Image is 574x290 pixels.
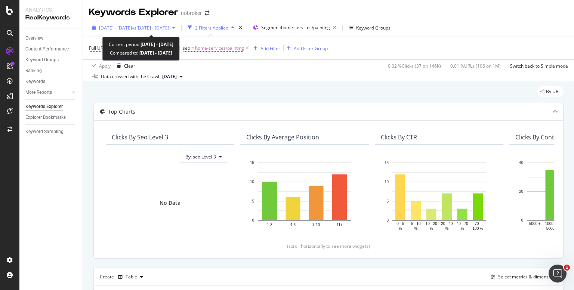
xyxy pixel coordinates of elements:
[252,199,254,203] text: 5
[25,128,77,136] a: Keyword Sampling
[25,45,77,53] a: Content Performance
[250,22,339,34] button: Segment:home-services/painting
[237,24,244,31] div: times
[441,222,453,226] text: 20 - 40
[284,44,328,53] button: Add Filter Group
[346,22,394,34] button: Keyword Groups
[108,108,135,115] div: Top Charts
[475,222,481,226] text: 70 -
[112,133,168,141] div: Clicks By seo Level 3
[261,24,330,31] span: Segment: home-services/painting
[162,73,177,80] span: 2025 Aug. 4th
[126,275,137,279] div: Table
[25,56,77,64] a: Keyword Groups
[25,67,77,75] a: Ranking
[356,25,391,31] div: Keyword Groups
[246,159,363,231] svg: A chart.
[312,223,320,227] text: 7-10
[183,45,190,51] span: seo
[25,78,77,86] a: Keywords
[246,133,319,141] div: Clicks By Average Position
[411,222,421,226] text: 5 - 10
[25,6,77,13] div: Analytics
[109,40,173,49] div: Current period:
[519,189,524,194] text: 20
[388,63,441,69] div: 0.02 % Clicks ( 37 on 146K )
[510,63,568,69] div: Switch back to Simple mode
[115,271,146,283] button: Table
[89,45,105,51] span: Full URL
[25,78,45,86] div: Keywords
[99,63,111,69] div: Apply
[25,114,77,121] a: Explorer Bookmarks
[385,180,389,184] text: 10
[99,25,132,31] span: [DATE] - [DATE]
[25,56,59,64] div: Keyword Groups
[205,10,209,16] div: arrow-right-arrow-left
[521,218,523,222] text: 0
[430,226,433,231] text: %
[25,34,43,42] div: Overview
[488,272,557,281] button: Select metrics & dimensions
[179,151,228,163] button: By: seo Level 3
[25,89,70,96] a: More Reports
[132,25,169,31] span: vs [DATE] - [DATE]
[549,265,567,283] iframe: Intercom live chat
[529,222,541,226] text: 5000 +
[537,86,564,97] div: legacy label
[386,218,389,222] text: 0
[101,73,159,80] div: Data crossed with the Crawl
[545,222,556,226] text: 1000 -
[181,9,202,17] div: nobroker
[564,265,570,271] span: 1
[507,60,568,72] button: Switch back to Simple mode
[250,44,280,53] button: Add Filter
[25,128,64,136] div: Keyword Sampling
[25,67,42,75] div: Ranking
[414,226,417,231] text: %
[124,63,135,69] div: Clear
[546,89,561,94] span: By URL
[546,226,555,231] text: 5000
[457,222,469,226] text: 40 - 70
[100,271,146,283] div: Create
[25,103,77,111] a: Keywords Explorer
[185,154,216,160] span: By: seo Level 3
[114,60,135,72] button: Clear
[450,63,501,69] div: 0.01 % URLs ( 106 on 1M )
[160,199,180,207] div: No Data
[252,218,254,222] text: 0
[250,161,254,165] text: 15
[399,226,402,231] text: %
[25,89,52,96] div: More Reports
[426,222,438,226] text: 10 - 20
[25,45,69,53] div: Content Performance
[445,226,448,231] text: %
[381,133,417,141] div: Clicks By CTR
[519,161,524,165] text: 40
[103,243,554,249] div: (scroll horizontally to see more widgets)
[138,50,172,56] b: [DATE] - [DATE]
[25,34,77,42] a: Overview
[396,222,404,226] text: 0 - 5
[141,41,173,47] b: [DATE] - [DATE]
[195,43,244,53] span: home-services/painting
[250,180,254,184] text: 10
[461,226,464,231] text: %
[159,72,186,81] button: [DATE]
[385,161,389,165] text: 15
[191,45,194,51] span: =
[473,226,483,231] text: 100 %
[381,159,497,231] svg: A chart.
[386,199,389,203] text: 5
[89,60,111,72] button: Apply
[294,45,328,52] div: Add Filter Group
[195,25,228,31] div: 2 Filters Applied
[25,103,63,111] div: Keywords Explorer
[185,22,237,34] button: 2 Filters Applied
[267,223,272,227] text: 1-3
[290,223,296,227] text: 4-6
[89,6,178,19] div: Keywords Explorer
